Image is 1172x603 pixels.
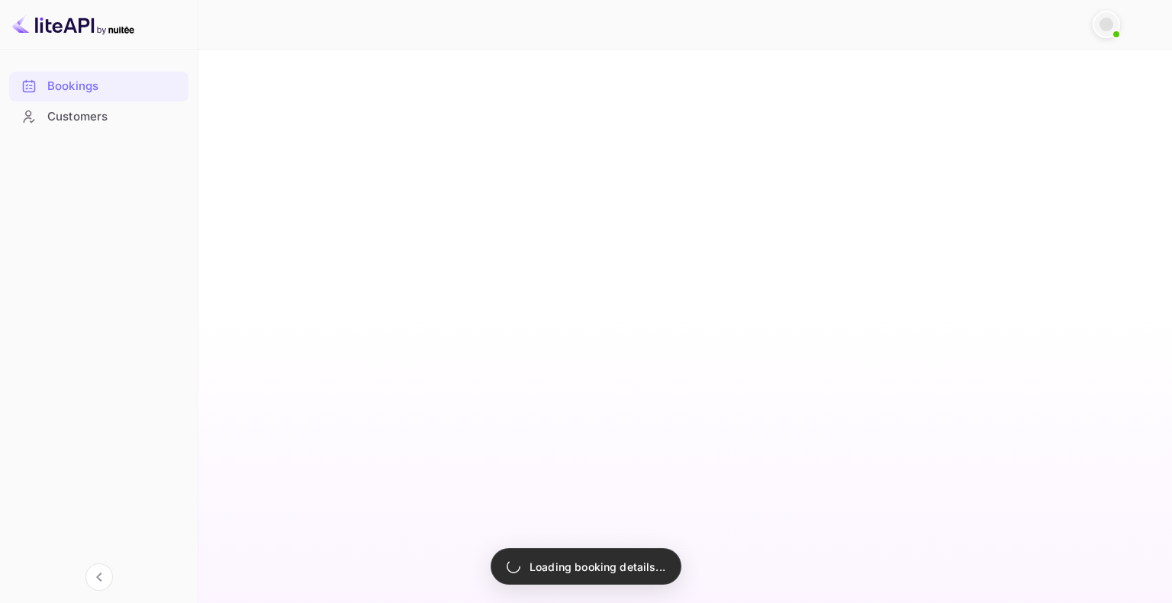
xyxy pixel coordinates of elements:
[47,78,181,95] div: Bookings
[47,108,181,126] div: Customers
[9,72,188,100] a: Bookings
[9,72,188,101] div: Bookings
[9,102,188,132] div: Customers
[85,563,113,591] button: Collapse navigation
[12,12,134,37] img: LiteAPI logo
[9,102,188,130] a: Customers
[530,559,665,575] p: Loading booking details...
